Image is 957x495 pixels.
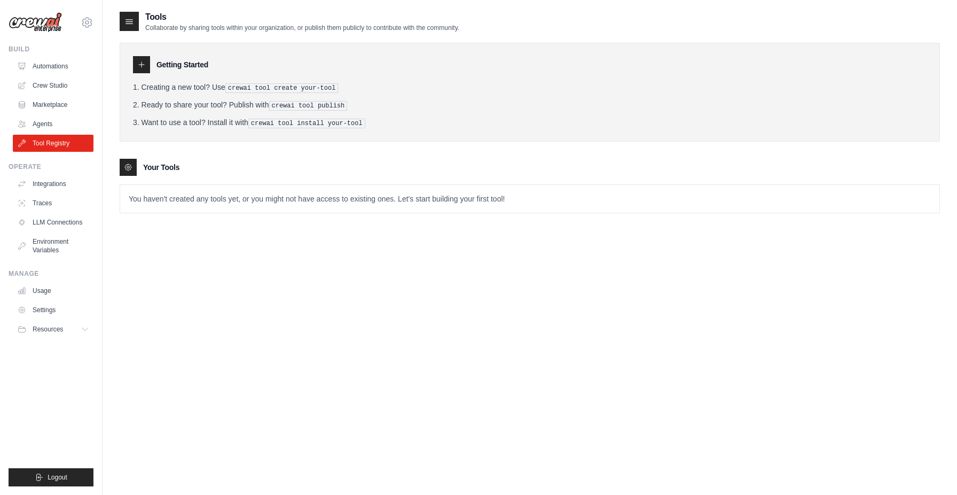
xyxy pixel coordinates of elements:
h2: Tools [145,11,459,24]
a: LLM Connections [13,214,93,231]
button: Logout [9,468,93,486]
li: Want to use a tool? Install it with [133,117,927,128]
div: Manage [9,269,93,278]
p: Collaborate by sharing tools within your organization, or publish them publicly to contribute wit... [145,24,459,32]
a: Usage [13,282,93,299]
img: Logo [9,12,62,33]
a: Tool Registry [13,135,93,152]
a: Crew Studio [13,77,93,94]
span: Logout [48,473,67,482]
h3: Getting Started [156,59,208,70]
div: Build [9,45,93,53]
div: Operate [9,163,93,171]
a: Marketplace [13,96,93,113]
pre: crewai tool install your-tool [248,119,365,128]
h3: Your Tools [143,162,179,173]
a: Environment Variables [13,233,93,259]
a: Settings [13,301,93,319]
p: You haven't created any tools yet, or you might not have access to existing ones. Let's start bui... [120,185,939,213]
a: Automations [13,58,93,75]
pre: crewai tool create your-tool [225,83,339,93]
a: Traces [13,195,93,212]
button: Resources [13,321,93,338]
li: Ready to share your tool? Publish with [133,99,927,111]
a: Agents [13,115,93,133]
a: Integrations [13,175,93,192]
span: Resources [33,325,63,334]
li: Creating a new tool? Use [133,82,927,93]
pre: crewai tool publish [269,101,348,111]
